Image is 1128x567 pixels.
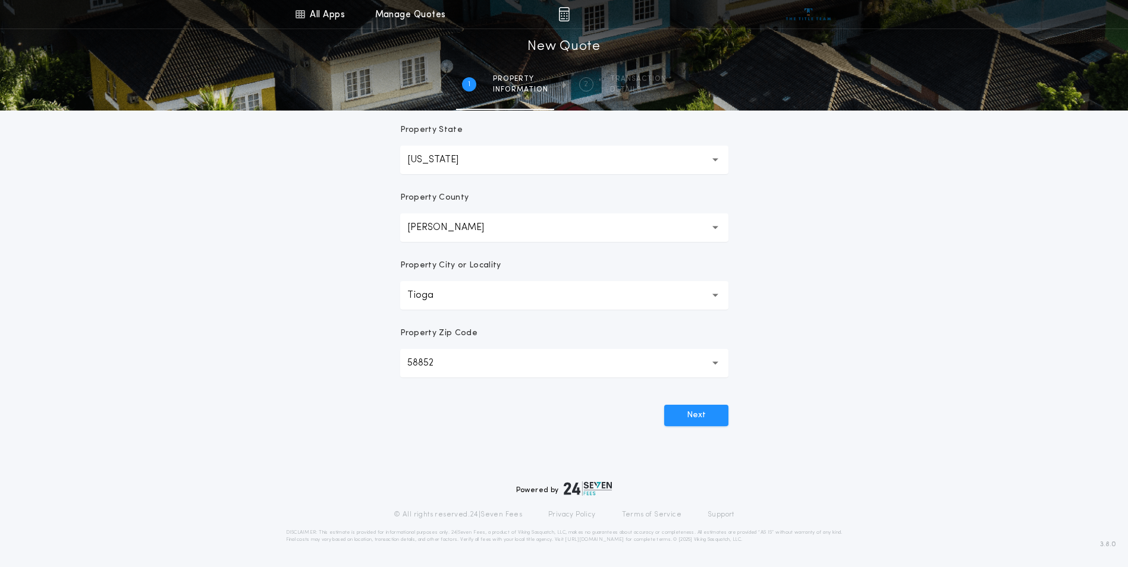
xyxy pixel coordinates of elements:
[400,260,501,272] p: Property City or Locality
[527,37,600,56] h1: New Quote
[565,537,624,542] a: [URL][DOMAIN_NAME]
[564,481,612,496] img: logo
[407,220,503,235] p: [PERSON_NAME]
[584,80,588,89] h2: 2
[558,7,570,21] img: img
[610,74,667,84] span: Transaction
[400,192,469,204] p: Property County
[664,405,728,426] button: Next
[493,74,548,84] span: Property
[400,213,728,242] button: [PERSON_NAME]
[394,510,522,519] p: © All rights reserved. 24|Seven Fees
[400,124,463,136] p: Property State
[407,356,453,370] p: 58852
[286,529,843,543] p: DISCLAIMER: This estimate is provided for informational purposes only. 24|Seven Fees, a product o...
[610,85,667,94] span: details
[1100,539,1116,550] span: 3.8.0
[407,153,477,167] p: [US_STATE]
[708,510,734,519] a: Support
[400,327,477,339] p: Property Zip Code
[516,481,612,496] div: Powered by
[548,510,596,519] a: Privacy Policy
[622,510,681,519] a: Terms of Service
[400,281,728,310] button: Tioga
[468,80,470,89] h2: 1
[407,288,453,303] p: Tioga
[400,146,728,174] button: [US_STATE]
[493,85,548,94] span: information
[400,349,728,377] button: 58852
[786,8,831,20] img: vs-icon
